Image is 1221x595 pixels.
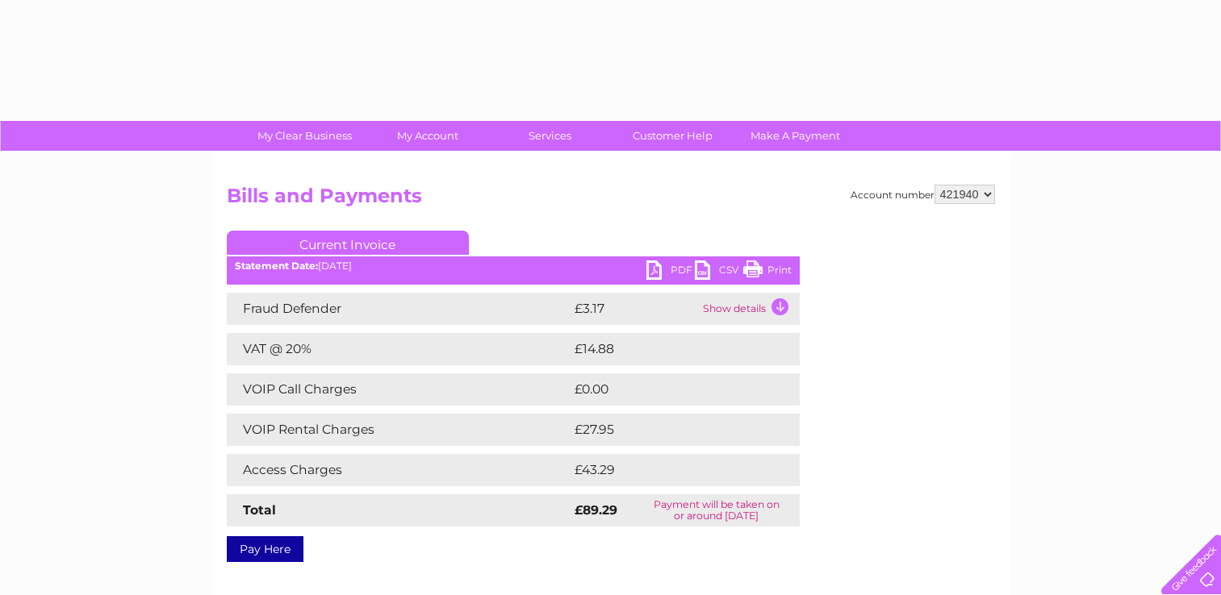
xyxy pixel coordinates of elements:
td: £27.95 [571,414,767,446]
td: Fraud Defender [227,293,571,325]
td: £14.88 [571,333,767,365]
td: VAT @ 20% [227,333,571,365]
td: £0.00 [571,373,763,406]
a: Pay Here [227,536,303,562]
a: Make A Payment [729,121,862,151]
a: My Account [361,121,494,151]
td: £43.29 [571,454,767,486]
div: [DATE] [227,260,800,272]
a: Services [483,121,617,151]
div: Account number [851,185,995,204]
td: VOIP Rental Charges [227,414,571,446]
td: VOIP Call Charges [227,373,571,406]
a: Customer Help [606,121,739,151]
a: My Clear Business [238,121,371,151]
a: PDF [646,260,695,284]
strong: Total [243,502,276,518]
h2: Bills and Payments [227,185,995,215]
b: Statement Date: [235,260,318,272]
a: Current Invoice [227,231,469,255]
td: Payment will be taken on or around [DATE] [633,494,800,526]
a: CSV [695,260,743,284]
a: Print [743,260,792,284]
td: £3.17 [571,293,699,325]
td: Access Charges [227,454,571,486]
td: Show details [699,293,800,325]
strong: £89.29 [575,502,617,518]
